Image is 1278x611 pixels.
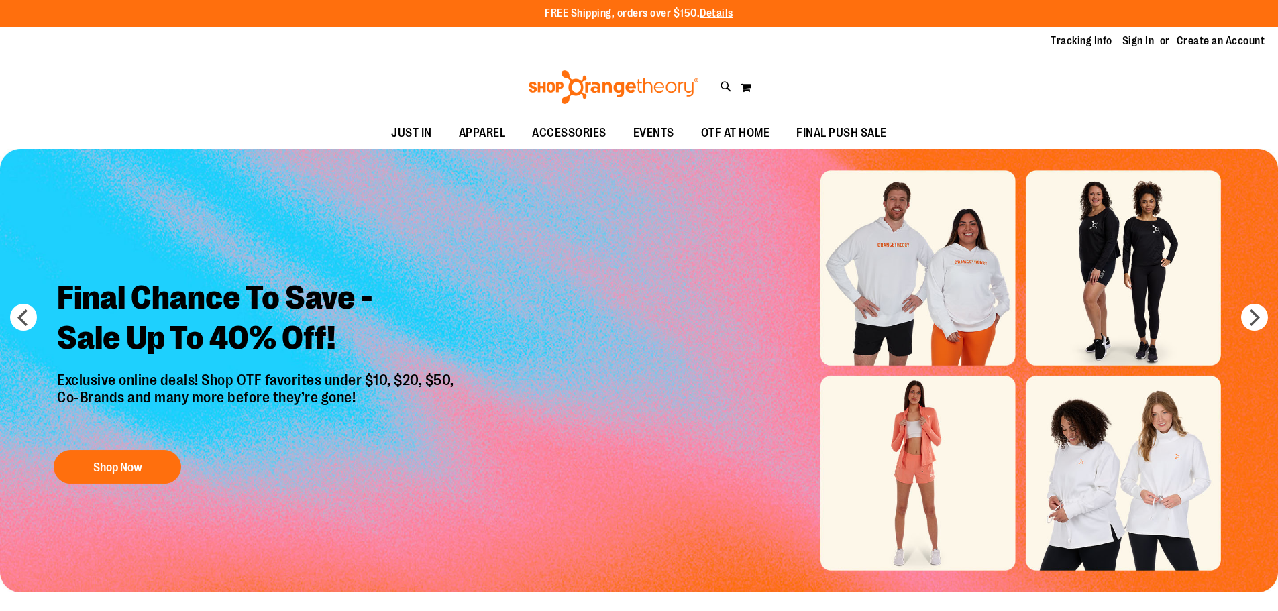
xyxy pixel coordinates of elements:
a: EVENTS [620,118,688,149]
span: FINAL PUSH SALE [796,118,887,148]
p: FREE Shipping, orders over $150. [545,6,733,21]
a: FINAL PUSH SALE [783,118,900,149]
button: next [1241,304,1268,331]
a: OTF AT HOME [688,118,784,149]
span: APPAREL [459,118,506,148]
a: APPAREL [445,118,519,149]
span: EVENTS [633,118,674,148]
p: Exclusive online deals! Shop OTF favorites under $10, $20, $50, Co-Brands and many more before th... [47,372,468,437]
a: ACCESSORIES [519,118,620,149]
img: Shop Orangetheory [527,70,700,104]
span: OTF AT HOME [701,118,770,148]
a: Details [700,7,733,19]
a: Final Chance To Save -Sale Up To 40% Off! Exclusive online deals! Shop OTF favorites under $10, $... [47,268,468,491]
button: Shop Now [54,450,181,484]
button: prev [10,304,37,331]
a: Sign In [1122,34,1155,48]
a: Tracking Info [1051,34,1112,48]
span: JUST IN [391,118,432,148]
h2: Final Chance To Save - Sale Up To 40% Off! [47,268,468,372]
span: ACCESSORIES [532,118,606,148]
a: Create an Account [1177,34,1265,48]
a: JUST IN [378,118,445,149]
